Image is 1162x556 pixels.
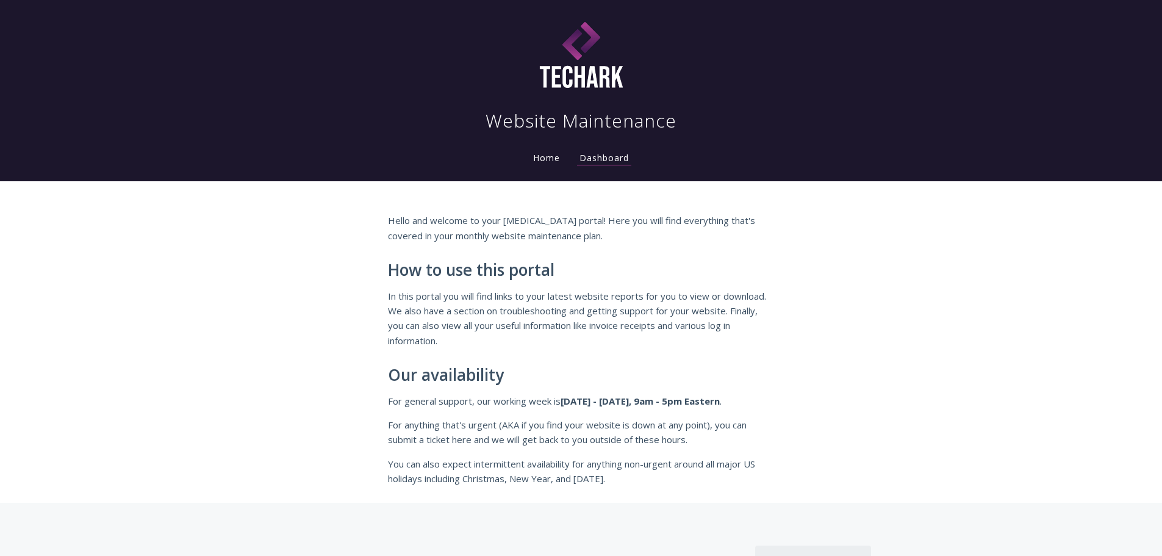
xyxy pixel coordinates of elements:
[486,109,676,133] h1: Website Maintenance
[388,213,775,243] p: Hello and welcome to your [MEDICAL_DATA] portal! Here you will find everything that's covered in ...
[561,395,720,407] strong: [DATE] - [DATE], 9am - 5pm Eastern
[388,417,775,447] p: For anything that's urgent (AKA if you find your website is down at any point), you can submit a ...
[388,366,775,385] h2: Our availability
[388,457,775,486] p: You can also expect intermittent availability for anything non-urgent around all major US holiday...
[388,289,775,348] p: In this portal you will find links to your latest website reports for you to view or download. We...
[531,152,562,164] a: Home
[388,261,775,280] h2: How to use this portal
[388,394,775,408] p: For general support, our working week is .
[577,152,631,165] a: Dashboard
